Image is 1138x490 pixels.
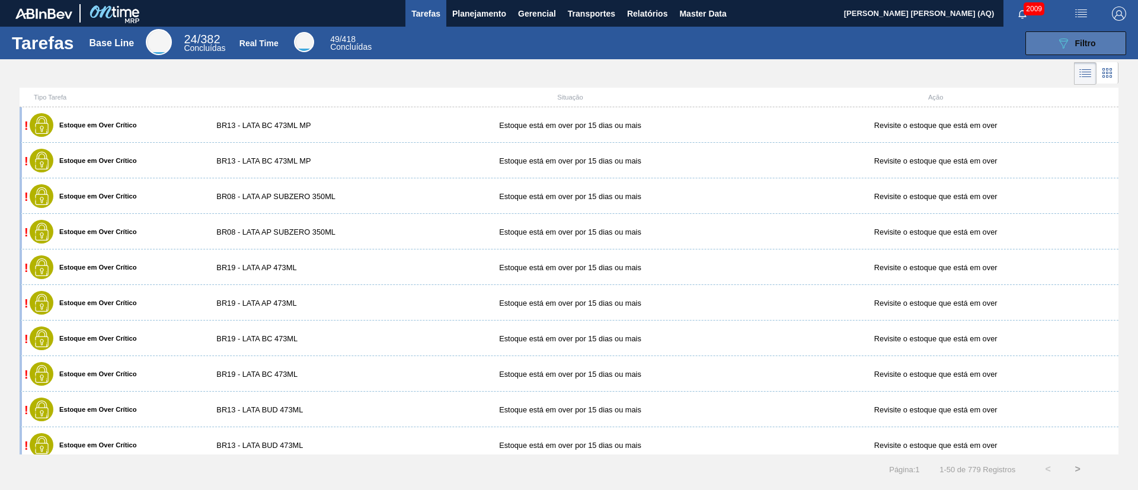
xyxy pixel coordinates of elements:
label: Estoque em Over Crítico [53,193,137,200]
img: Logout [1112,7,1126,21]
h1: Tarefas [12,36,74,50]
label: Estoque em Over Crítico [53,264,137,271]
div: Revisite o estoque que está em over [753,405,1118,414]
div: Estoque está em over por 15 dias ou mais [388,121,753,130]
div: Visão em Lista [1074,62,1097,85]
div: BR13 - LATA BC 473ML MP [204,121,387,130]
span: Relatórios [627,7,667,21]
div: Estoque está em over por 15 dias ou mais [388,370,753,379]
div: Base Line [146,29,172,55]
span: ! [24,297,28,310]
div: BR13 - LATA BUD 473ML [204,405,387,414]
label: Estoque em Over Crítico [53,335,137,342]
div: BR19 - LATA BC 473ML [204,334,387,343]
div: Real Time [330,36,372,51]
span: ! [24,368,28,381]
div: BR13 - LATA BC 473ML MP [204,156,387,165]
button: > [1063,454,1092,484]
div: BR13 - LATA BUD 473ML [204,441,387,450]
span: Tarefas [411,7,440,21]
div: Estoque está em over por 15 dias ou mais [388,192,753,201]
span: ! [24,226,28,239]
div: BR08 - LATA AP SUBZERO 350ML [204,192,387,201]
button: < [1033,454,1063,484]
div: Revisite o estoque que está em over [753,441,1118,450]
div: Estoque está em over por 15 dias ou mais [388,263,753,272]
label: Estoque em Over Crítico [53,370,137,377]
span: / 418 [330,34,356,44]
div: BR19 - LATA BC 473ML [204,370,387,379]
div: Revisite o estoque que está em over [753,228,1118,236]
div: Revisite o estoque que está em over [753,156,1118,165]
label: Estoque em Over Crítico [53,228,137,235]
div: Base Line [89,38,135,49]
span: 2009 [1024,2,1044,15]
span: ! [24,439,28,452]
span: Concluídas [330,42,372,52]
span: 24 [184,33,197,46]
span: Master Data [679,7,726,21]
span: ! [24,403,28,417]
div: Estoque está em over por 15 dias ou mais [388,299,753,308]
div: Estoque está em over por 15 dias ou mais [388,405,753,414]
span: / 382 [184,33,220,46]
div: Revisite o estoque que está em over [753,263,1118,272]
div: Revisite o estoque que está em over [753,121,1118,130]
span: 49 [330,34,340,44]
div: BR08 - LATA AP SUBZERO 350ML [204,228,387,236]
label: Estoque em Over Crítico [53,157,137,164]
div: Estoque está em over por 15 dias ou mais [388,228,753,236]
label: Estoque em Over Crítico [53,441,137,449]
div: Estoque está em over por 15 dias ou mais [388,441,753,450]
div: Real Time [294,32,314,52]
div: Tipo Tarefa [22,94,204,101]
span: Transportes [568,7,615,21]
img: userActions [1074,7,1088,21]
div: Revisite o estoque que está em over [753,192,1118,201]
div: Revisite o estoque que está em over [753,334,1118,343]
div: Visão em Cards [1097,62,1118,85]
span: ! [24,261,28,274]
label: Estoque em Over Crítico [53,299,137,306]
div: Situação [388,94,753,101]
div: Real Time [239,39,279,48]
span: ! [24,119,28,132]
div: Revisite o estoque que está em over [753,299,1118,308]
div: Ação [753,94,1118,101]
div: Estoque está em over por 15 dias ou mais [388,156,753,165]
span: Filtro [1075,39,1096,48]
div: Estoque está em over por 15 dias ou mais [388,334,753,343]
span: 1 - 50 de 779 Registros [938,465,1016,474]
span: Página : 1 [889,465,919,474]
label: Estoque em Over Crítico [53,121,137,129]
div: BR19 - LATA AP 473ML [204,263,387,272]
div: Revisite o estoque que está em over [753,370,1118,379]
label: Estoque em Over Crítico [53,406,137,413]
img: TNhmsLtSVTkK8tSr43FrP2fwEKptu5GPRR3wAAAABJRU5ErkJggg== [15,8,72,19]
button: Notificações [1003,5,1041,22]
button: Filtro [1025,31,1126,55]
span: ! [24,190,28,203]
span: Concluídas [184,43,225,53]
span: Gerencial [518,7,556,21]
div: Base Line [184,34,225,52]
span: ! [24,332,28,345]
span: Planejamento [452,7,506,21]
div: BR19 - LATA AP 473ML [204,299,387,308]
span: ! [24,155,28,168]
